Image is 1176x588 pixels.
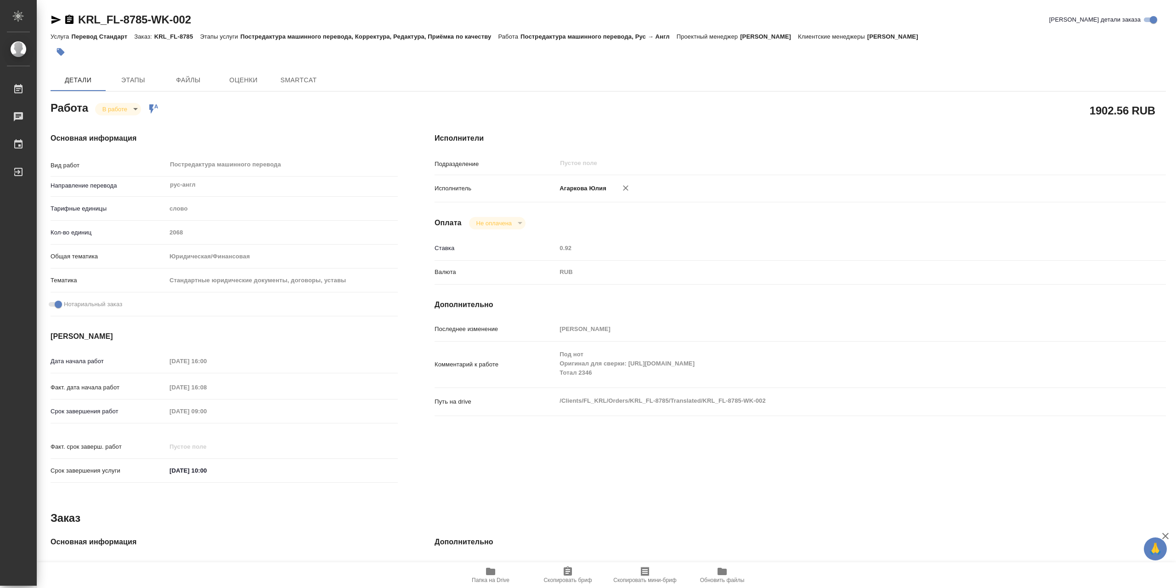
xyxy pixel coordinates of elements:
[435,299,1166,310] h4: Дополнительно
[51,33,71,40] p: Услуга
[435,360,556,369] p: Комментарий к работе
[435,133,1166,144] h4: Исполнители
[51,204,166,213] p: Тарифные единицы
[529,562,606,588] button: Скопировать бриф
[520,33,677,40] p: Постредактура машинного перевода, Рус → Англ
[277,74,321,86] span: SmartCat
[78,13,191,26] a: KRL_FL-8785-WK-002
[543,577,592,583] span: Скопировать бриф
[556,241,1105,255] input: Пустое поле
[1144,537,1167,560] button: 🙏
[51,537,398,548] h4: Основная информация
[95,103,141,115] div: В работе
[435,268,556,277] p: Валюта
[51,331,398,342] h4: [PERSON_NAME]
[51,407,166,416] p: Срок завершения работ
[556,184,606,193] p: Агаркова Юлия
[472,577,509,583] span: Папка на Drive
[221,74,266,86] span: Оценки
[134,33,154,40] p: Заказ:
[51,357,166,366] p: Дата начала работ
[240,33,498,40] p: Постредактура машинного перевода, Корректура, Редактура, Приёмка по качеству
[613,577,676,583] span: Скопировать мини-бриф
[51,442,166,451] p: Факт. срок заверш. работ
[1049,15,1141,24] span: [PERSON_NAME] детали заказа
[474,219,514,227] button: Не оплачена
[166,381,247,394] input: Пустое поле
[166,560,398,573] input: Пустое поле
[606,562,684,588] button: Скопировать мини-бриф
[51,181,166,190] p: Направление перевода
[51,276,166,285] p: Тематика
[435,325,556,334] p: Последнее изменение
[51,252,166,261] p: Общая тематика
[740,33,798,40] p: [PERSON_NAME]
[867,33,925,40] p: [PERSON_NAME]
[469,217,526,229] div: В работе
[111,74,155,86] span: Этапы
[498,33,520,40] p: Работа
[64,300,122,309] span: Нотариальный заказ
[559,158,1083,169] input: Пустое поле
[556,264,1105,280] div: RUB
[51,466,166,475] p: Срок завершения услуги
[1090,103,1155,118] h2: 1902.56 RUB
[798,33,867,40] p: Клиентские менеджеры
[616,178,636,198] button: Удалить исполнителя
[51,161,166,170] p: Вид работ
[556,393,1105,409] textarea: /Clients/FL_KRL/Orders/KRL_FL-8785/Translated/KRL_FL-8785-WK-002
[556,322,1105,336] input: Пустое поле
[51,511,80,525] h2: Заказ
[677,33,740,40] p: Проектный менеджер
[56,74,100,86] span: Детали
[51,228,166,237] p: Кол-во единиц
[51,133,398,144] h4: Основная информация
[51,383,166,392] p: Факт. дата начала работ
[435,397,556,406] p: Путь на drive
[100,105,130,113] button: В работе
[435,244,556,253] p: Ставка
[166,74,210,86] span: Файлы
[200,33,240,40] p: Этапы услуги
[166,249,398,264] div: Юридическая/Финансовая
[166,405,247,418] input: Пустое поле
[64,14,75,25] button: Скопировать ссылку
[166,273,398,288] div: Стандартные юридические документы, договоры, уставы
[166,201,398,217] div: слово
[51,99,88,115] h2: Работа
[51,14,62,25] button: Скопировать ссылку для ЯМессенджера
[435,160,556,169] p: Подразделение
[166,464,247,477] input: ✎ Введи что-нибудь
[166,440,247,453] input: Пустое поле
[154,33,200,40] p: KRL_FL-8785
[166,354,247,368] input: Пустое поле
[556,560,1105,573] input: Пустое поле
[71,33,134,40] p: Перевод Стандарт
[435,217,462,228] h4: Оплата
[452,562,529,588] button: Папка на Drive
[435,184,556,193] p: Исполнитель
[556,347,1105,381] textarea: Под нот Оригинал для сверки: [URL][DOMAIN_NAME] Тотал 2346
[435,537,1166,548] h4: Дополнительно
[1148,539,1163,559] span: 🙏
[166,226,398,239] input: Пустое поле
[51,42,71,62] button: Добавить тэг
[684,562,761,588] button: Обновить файлы
[700,577,745,583] span: Обновить файлы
